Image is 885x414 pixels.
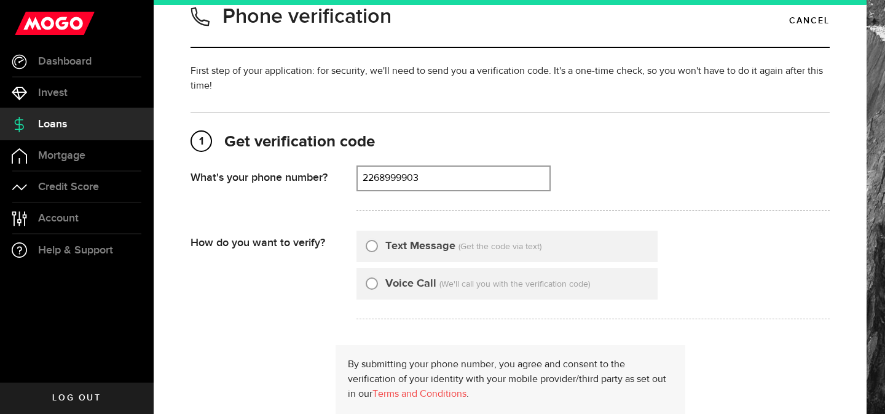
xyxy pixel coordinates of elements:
span: (Get the code via text) [458,242,541,251]
div: What's your phone number? [191,165,356,185]
span: Invest [38,87,68,98]
input: Voice Call [366,276,378,288]
input: Text Message [366,238,378,250]
a: Cancel [789,10,830,31]
h1: Phone verification [222,1,391,33]
span: Dashboard [38,56,92,67]
p: First step of your application: for security, we'll need to send you a verification code. It's a ... [191,64,830,94]
span: Log out [52,394,101,402]
span: 1 [192,132,211,151]
span: Credit Score [38,181,99,193]
span: Help & Support [38,245,113,256]
div: How do you want to verify? [191,231,356,250]
span: Account [38,213,79,224]
h2: Get verification code [191,132,830,153]
span: Mortgage [38,150,85,161]
div: By submitting your phone number, you agree and consent to the verification of your identity with ... [336,345,685,414]
label: Text Message [385,238,455,255]
a: Terms and Conditions [372,389,466,399]
span: (We'll call you with the verification code) [439,280,590,289]
span: Loans [38,119,67,130]
label: Voice Call [385,276,436,292]
button: Open LiveChat chat widget [10,5,47,42]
